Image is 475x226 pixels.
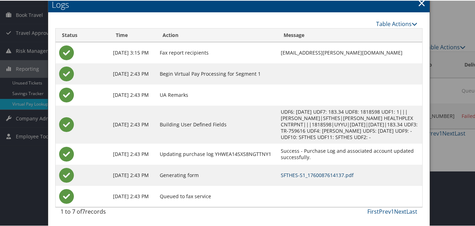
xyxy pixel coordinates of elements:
td: Updating purchase log YHWEA14SXS8NGTTNY1 [156,143,277,164]
td: [DATE] 2:43 PM [109,105,157,143]
th: Action: activate to sort column ascending [156,28,277,42]
td: Begin Virtual Pay Processing for Segment 1 [156,63,277,84]
td: [EMAIL_ADDRESS][PERSON_NAME][DOMAIN_NAME] [277,42,422,63]
td: UDF6: [DATE] UDF7: 183.34 UDF8: 1818598 UDF1: 1|||[PERSON_NAME]|SFTHES|[PERSON_NAME] HEALTHPLEX C... [277,105,422,143]
td: [DATE] 2:43 PM [109,84,157,105]
a: Table Actions [376,19,417,27]
a: Prev [379,207,391,215]
th: Status: activate to sort column ascending [56,28,109,42]
td: Building User Defined Fields [156,105,277,143]
a: 1 [391,207,394,215]
span: 7 [82,207,85,215]
td: [DATE] 2:43 PM [109,143,157,164]
td: [DATE] 3:15 PM [109,42,157,63]
td: [DATE] 2:43 PM [109,63,157,84]
th: Time: activate to sort column ascending [109,28,157,42]
td: [DATE] 2:43 PM [109,185,157,206]
a: Last [406,207,417,215]
div: 1 to 7 of records [61,207,142,219]
td: Fax report recipients [156,42,277,63]
a: SFTHES-S1_1760087614137.pdf [281,171,354,178]
td: UA Remarks [156,84,277,105]
td: [DATE] 2:43 PM [109,164,157,185]
a: Next [394,207,406,215]
td: Success - Purchase Log and associated account updated successfully. [277,143,422,164]
th: Message: activate to sort column ascending [277,28,422,42]
td: Queued to fax service [156,185,277,206]
a: First [367,207,379,215]
td: Generating form [156,164,277,185]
